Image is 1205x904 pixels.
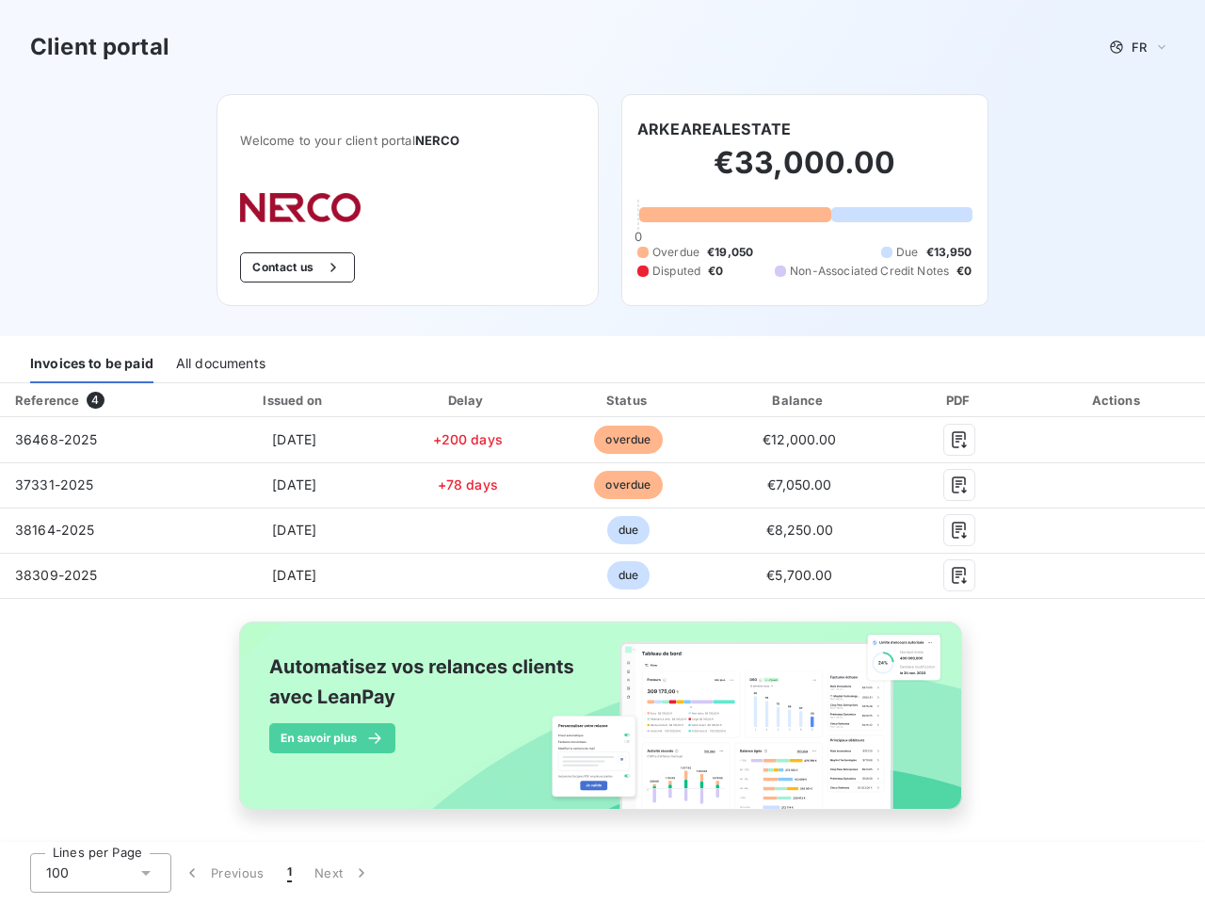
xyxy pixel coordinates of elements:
span: 37331-2025 [15,476,94,492]
button: Contact us [240,252,354,282]
div: Status [550,391,706,410]
span: €0 [956,263,972,280]
h2: €33,000.00 [637,144,972,201]
div: Reference [15,393,79,408]
div: Invoices to be paid [30,344,153,383]
span: due [607,561,650,589]
div: Issued on [203,391,385,410]
div: All documents [176,344,265,383]
button: Previous [171,853,276,893]
span: +78 days [438,476,498,492]
div: PDF [892,391,1026,410]
span: 36468-2025 [15,431,98,447]
div: Actions [1034,391,1201,410]
div: Delay [393,391,542,410]
span: Welcome to your client portal [240,133,575,148]
span: €12,000.00 [763,431,837,447]
span: €13,950 [926,244,972,261]
span: 1 [287,864,292,882]
span: €5,700.00 [766,567,832,583]
span: +200 days [433,431,503,447]
img: Company logo [240,193,361,222]
span: Disputed [652,263,700,280]
button: Next [303,853,382,893]
span: €19,050 [707,244,753,261]
span: 0 [635,229,642,244]
span: [DATE] [272,522,316,538]
span: due [607,516,650,544]
span: Overdue [652,244,699,261]
span: [DATE] [272,431,316,447]
span: €0 [708,263,723,280]
span: 4 [87,392,104,409]
div: Balance [715,391,886,410]
span: [DATE] [272,567,316,583]
span: [DATE] [272,476,316,492]
h6: ARKEAREALESTATE [637,118,791,140]
span: overdue [594,471,662,499]
button: 1 [276,853,303,893]
span: NERCO [415,133,460,148]
img: banner [222,610,983,842]
span: FR [1132,40,1147,55]
h3: Client portal [30,30,169,64]
span: Non-Associated Credit Notes [790,263,949,280]
span: 38309-2025 [15,567,98,583]
span: 38164-2025 [15,522,95,538]
span: €7,050.00 [767,476,831,492]
span: Due [896,244,918,261]
span: 100 [46,864,69,882]
span: overdue [594,426,662,454]
span: €8,250.00 [766,522,833,538]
